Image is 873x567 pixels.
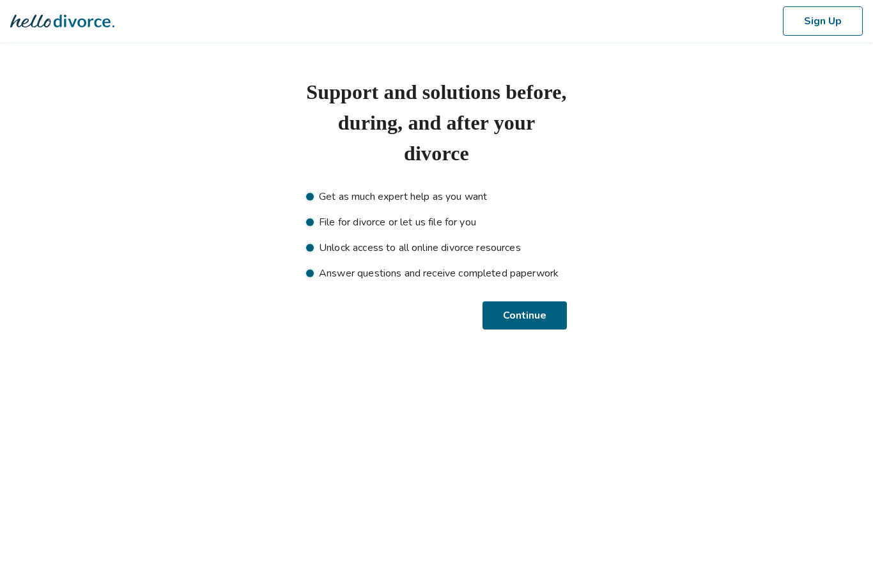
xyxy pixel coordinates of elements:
[306,240,567,255] li: Unlock access to all online divorce resources
[306,215,567,230] li: File for divorce or let us file for you
[783,6,863,36] button: Sign Up
[306,77,567,169] h1: Support and solutions before, during, and after your divorce
[484,301,567,329] button: Continue
[306,189,567,204] li: Get as much expert help as you want
[306,266,567,281] li: Answer questions and receive completed paperwork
